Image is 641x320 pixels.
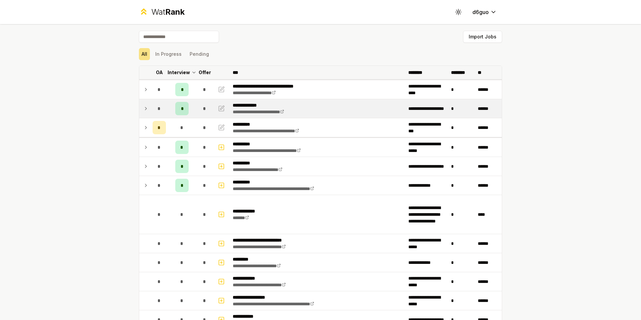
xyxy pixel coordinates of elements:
[187,48,212,60] button: Pending
[139,7,185,17] a: WatRank
[168,69,190,76] p: Interview
[467,6,502,18] button: d6guo
[199,69,211,76] p: Offer
[156,69,163,76] p: OA
[153,48,184,60] button: In Progress
[463,31,502,43] button: Import Jobs
[139,48,150,60] button: All
[151,7,185,17] div: Wat
[472,8,489,16] span: d6guo
[165,7,185,17] span: Rank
